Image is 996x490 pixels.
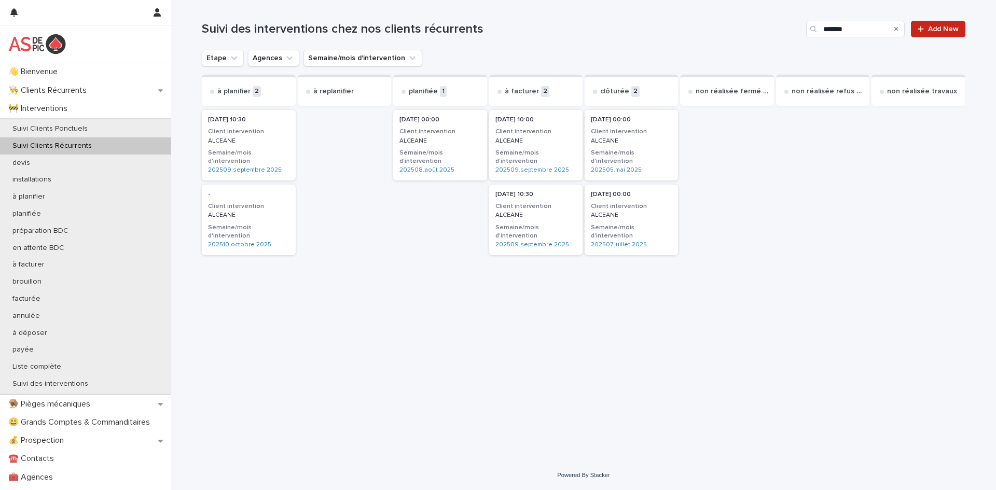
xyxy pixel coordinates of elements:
[696,87,769,96] p: non réalisée fermé sans prévenir
[489,185,583,255] a: [DATE] 10:30Client interventionALCEANESemaine/mois d'intervention202509.septembre 2025
[600,87,629,96] p: clôturée
[253,86,261,97] p: 2
[495,191,576,198] p: [DATE] 10:30
[4,104,76,114] p: 🚧 Interventions
[591,191,672,198] p: [DATE] 00:00
[591,128,672,136] h3: Client intervention
[591,212,672,219] p: ALCEANE
[591,116,672,123] p: [DATE] 00:00
[495,128,576,136] h3: Client intervention
[399,116,480,123] p: [DATE] 00:00
[440,86,447,97] p: 1
[4,159,38,167] p: devis
[208,149,289,165] h3: Semaine/mois d'intervention
[248,50,299,66] button: Agences
[928,25,959,33] span: Add New
[585,185,678,255] a: [DATE] 00:00Client interventionALCEANESemaine/mois d'intervention202507.juillet 2025
[208,212,289,219] p: ALCEANE
[4,295,49,303] p: facturée
[4,142,100,150] p: Suivi Clients Récurrents
[591,149,672,165] h3: Semaine/mois d'intervention
[8,34,66,54] img: yKcqic14S0S6KrLdrqO6
[495,223,576,240] h3: Semaine/mois d'intervention
[4,362,70,371] p: Liste complète
[208,202,289,211] h3: Client intervention
[4,454,62,464] p: ☎️ Contacts
[202,22,801,37] h1: Suivi des interventions chez nos clients récurrents
[4,345,42,354] p: payée
[911,21,965,37] a: Add New
[631,86,640,97] p: 2
[4,67,66,77] p: 👋 Bienvenue
[557,472,610,478] a: Powered By Stacker
[399,128,480,136] h3: Client intervention
[495,212,576,219] p: ALCEANE
[313,87,354,96] p: à replanifier
[792,87,865,96] p: non réalisée refus d'intervention
[4,399,99,409] p: 🪤 Pièges mécaniques
[208,166,282,174] a: 202509.septembre 2025
[208,223,289,240] h3: Semaine/mois d'intervention
[4,472,61,482] p: 🧰 Agences
[495,241,569,248] a: 202509.septembre 2025
[541,86,549,97] p: 2
[4,244,73,253] p: en attente BDC
[208,137,289,145] p: ALCEANE
[505,87,539,96] p: à facturer
[399,166,454,174] a: 202508.août 2025
[303,50,422,66] button: Semaine/mois d'intervention
[208,128,289,136] h3: Client intervention
[4,260,53,269] p: à facturer
[495,202,576,211] h3: Client intervention
[4,209,49,218] p: planifiée
[495,116,576,123] p: [DATE] 10:00
[4,380,96,388] p: Suivi des interventions
[591,223,672,240] h3: Semaine/mois d'intervention
[4,227,77,235] p: préparation BDC
[208,241,271,248] a: 202510.octobre 2025
[4,277,50,286] p: brouillon
[202,110,295,180] a: [DATE] 10:30Client interventionALCEANESemaine/mois d'intervention202509.septembre 2025
[4,436,72,445] p: 💰 Prospection
[208,191,289,198] p: -
[399,137,480,145] p: ALCEANE
[591,241,647,248] a: 202507.juillet 2025
[4,86,95,95] p: 👨‍🍳 Clients Récurrents
[887,87,957,96] p: non réalisée travaux
[4,417,158,427] p: 😃 Grands Comptes & Commanditaires
[495,137,576,145] p: ALCEANE
[4,192,53,201] p: à planifier
[217,87,251,96] p: à planifier
[806,21,905,37] input: Search
[591,166,642,174] a: 202505.mai 2025
[591,202,672,211] h3: Client intervention
[495,149,576,165] h3: Semaine/mois d'intervention
[585,110,678,180] a: [DATE] 00:00Client interventionALCEANESemaine/mois d'intervention202505.mai 2025
[591,137,672,145] p: ALCEANE
[4,329,56,338] p: à déposer
[208,116,289,123] p: [DATE] 10:30
[4,312,48,320] p: annulée
[4,124,96,133] p: Suivi Clients Ponctuels
[399,149,480,165] h3: Semaine/mois d'intervention
[393,110,487,180] a: [DATE] 00:00Client interventionALCEANESemaine/mois d'intervention202508.août 2025
[409,87,438,96] p: planifiée
[202,185,295,255] a: -Client interventionALCEANESemaine/mois d'intervention202510.octobre 2025
[495,166,569,174] a: 202509.septembre 2025
[202,50,244,66] button: Etape
[489,110,583,180] a: [DATE] 10:00Client interventionALCEANESemaine/mois d'intervention202509.septembre 2025
[4,175,60,184] p: installations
